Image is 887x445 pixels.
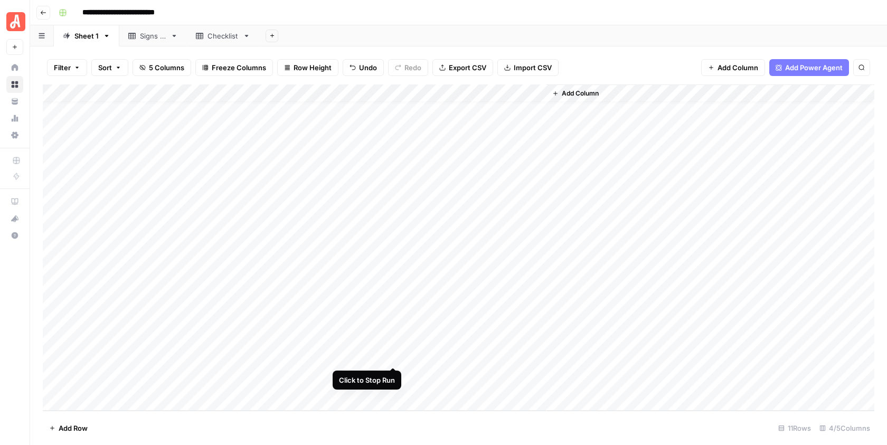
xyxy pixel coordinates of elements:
[339,375,395,385] div: Click to Stop Run
[59,423,88,433] span: Add Row
[701,59,765,76] button: Add Column
[497,59,559,76] button: Import CSV
[343,59,384,76] button: Undo
[785,62,843,73] span: Add Power Agent
[91,59,128,76] button: Sort
[6,193,23,210] a: AirOps Academy
[294,62,332,73] span: Row Height
[6,110,23,127] a: Usage
[6,93,23,110] a: Your Data
[404,62,421,73] span: Redo
[6,227,23,244] button: Help + Support
[6,210,23,227] button: What's new?
[54,62,71,73] span: Filter
[6,76,23,93] a: Browse
[6,8,23,35] button: Workspace: Angi
[187,25,259,46] a: Checklist
[119,25,187,46] a: Signs of
[207,31,239,41] div: Checklist
[43,420,94,437] button: Add Row
[74,31,99,41] div: Sheet 1
[6,12,25,31] img: Angi Logo
[212,62,266,73] span: Freeze Columns
[769,59,849,76] button: Add Power Agent
[548,87,603,100] button: Add Column
[277,59,338,76] button: Row Height
[140,31,166,41] div: Signs of
[6,59,23,76] a: Home
[6,127,23,144] a: Settings
[514,62,552,73] span: Import CSV
[7,211,23,226] div: What's new?
[815,420,874,437] div: 4/5 Columns
[449,62,486,73] span: Export CSV
[388,59,428,76] button: Redo
[774,420,815,437] div: 11 Rows
[98,62,112,73] span: Sort
[432,59,493,76] button: Export CSV
[359,62,377,73] span: Undo
[47,59,87,76] button: Filter
[149,62,184,73] span: 5 Columns
[133,59,191,76] button: 5 Columns
[195,59,273,76] button: Freeze Columns
[718,62,758,73] span: Add Column
[54,25,119,46] a: Sheet 1
[562,89,599,98] span: Add Column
